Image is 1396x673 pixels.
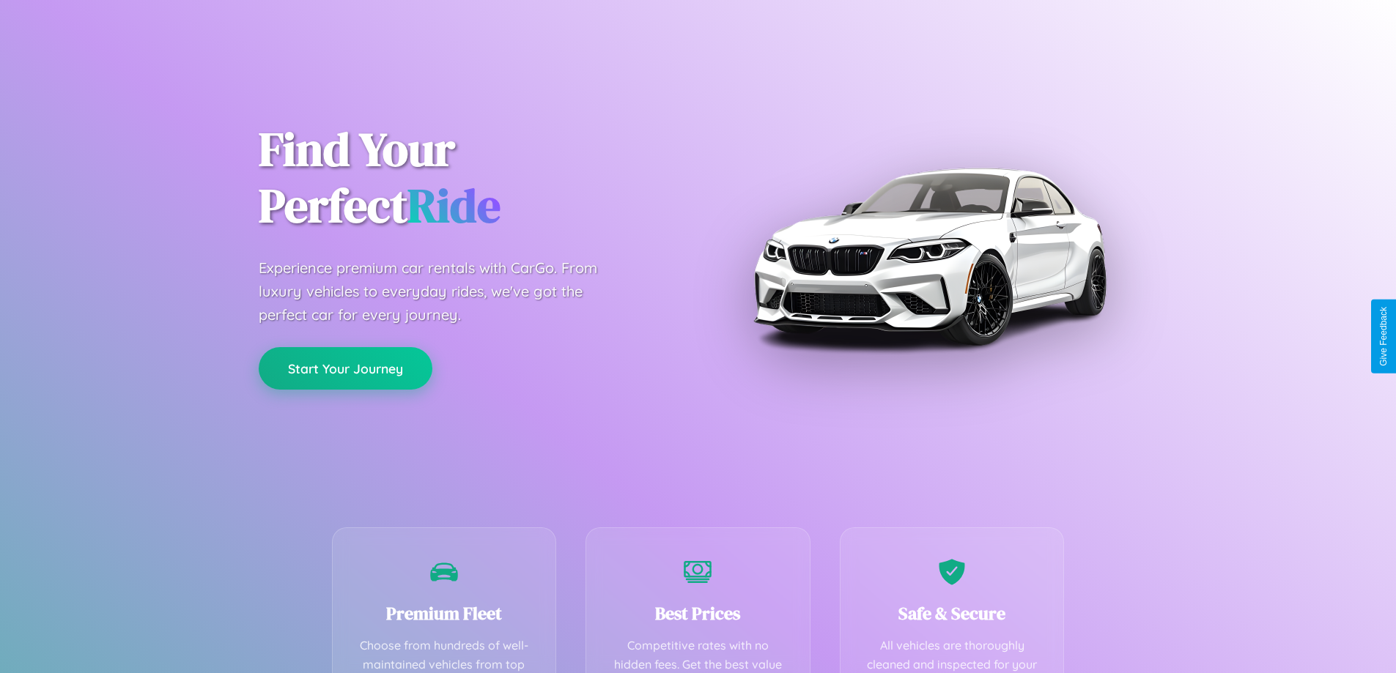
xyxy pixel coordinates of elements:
p: Experience premium car rentals with CarGo. From luxury vehicles to everyday rides, we've got the ... [259,256,625,327]
button: Start Your Journey [259,347,432,390]
h1: Find Your Perfect [259,122,676,234]
img: Premium BMW car rental vehicle [746,73,1112,439]
h3: Safe & Secure [863,601,1042,625]
h3: Best Prices [608,601,788,625]
h3: Premium Fleet [355,601,534,625]
span: Ride [407,174,501,237]
div: Give Feedback [1378,307,1389,366]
